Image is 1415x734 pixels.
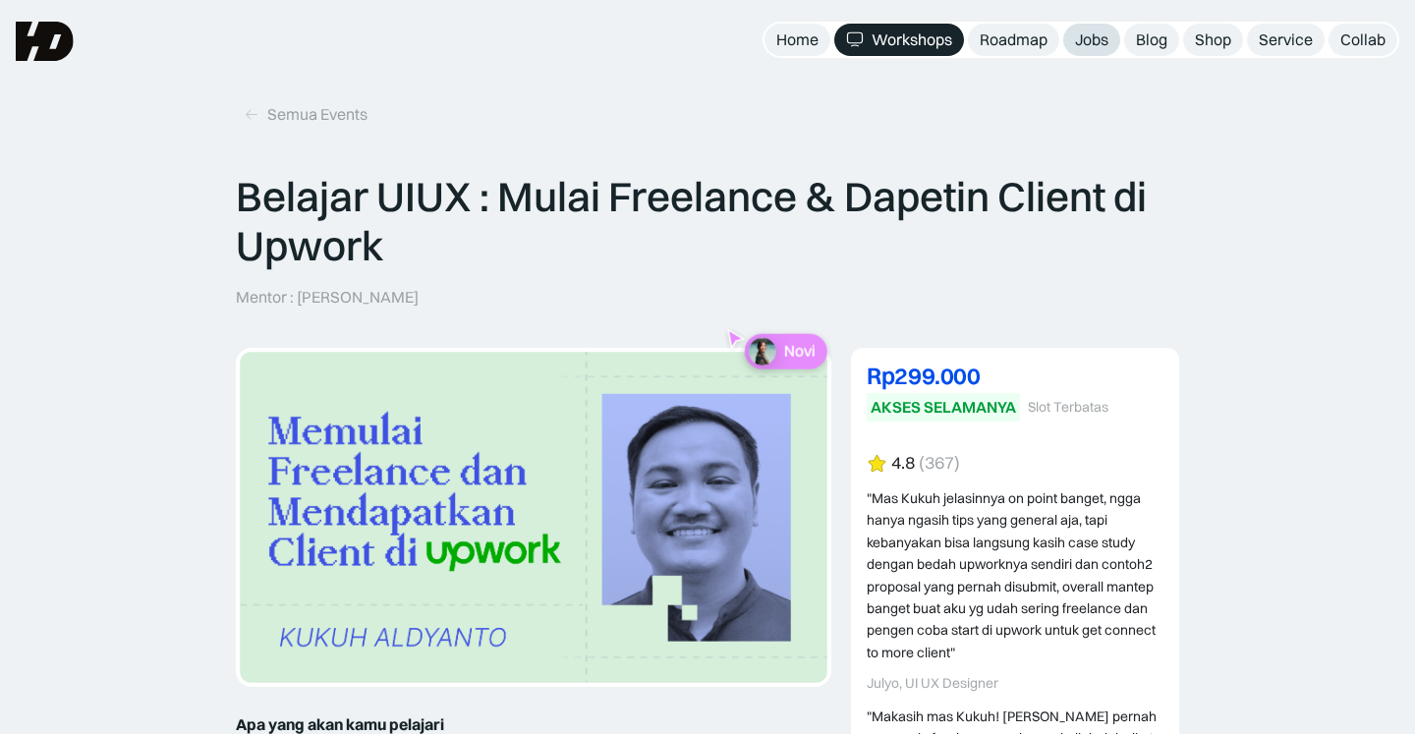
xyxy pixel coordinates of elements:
div: Semua Events [267,104,368,125]
div: Roadmap [980,29,1047,50]
a: Blog [1124,24,1179,56]
p: Belajar UIUX : Mulai Freelance & Dapetin Client di Upwork [236,172,1179,271]
div: Jobs [1075,29,1108,50]
div: AKSES SELAMANYA [871,397,1016,418]
div: (367) [919,453,960,474]
p: Novi [784,342,816,361]
a: Collab [1329,24,1397,56]
div: Slot Terbatas [1028,399,1108,416]
div: Rp299.000 [867,364,1163,387]
a: Home [764,24,830,56]
a: Service [1247,24,1325,56]
p: Mentor : [PERSON_NAME] [236,287,419,308]
div: Workshops [872,29,952,50]
a: Semua Events [236,98,375,131]
div: Shop [1195,29,1231,50]
div: Blog [1136,29,1167,50]
strong: Apa yang akan kamu pelajari [236,714,444,734]
div: Collab [1340,29,1386,50]
div: Julyo, UI UX Designer [867,675,1163,692]
a: Roadmap [968,24,1059,56]
a: Jobs [1063,24,1120,56]
a: Workshops [834,24,964,56]
a: Shop [1183,24,1243,56]
div: Home [776,29,819,50]
div: 4.8 [891,453,915,474]
div: Service [1259,29,1313,50]
div: "Mas Kukuh jelasinnya on point banget, ngga hanya ngasih tips yang general aja, tapi kebanyakan b... [867,487,1163,663]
